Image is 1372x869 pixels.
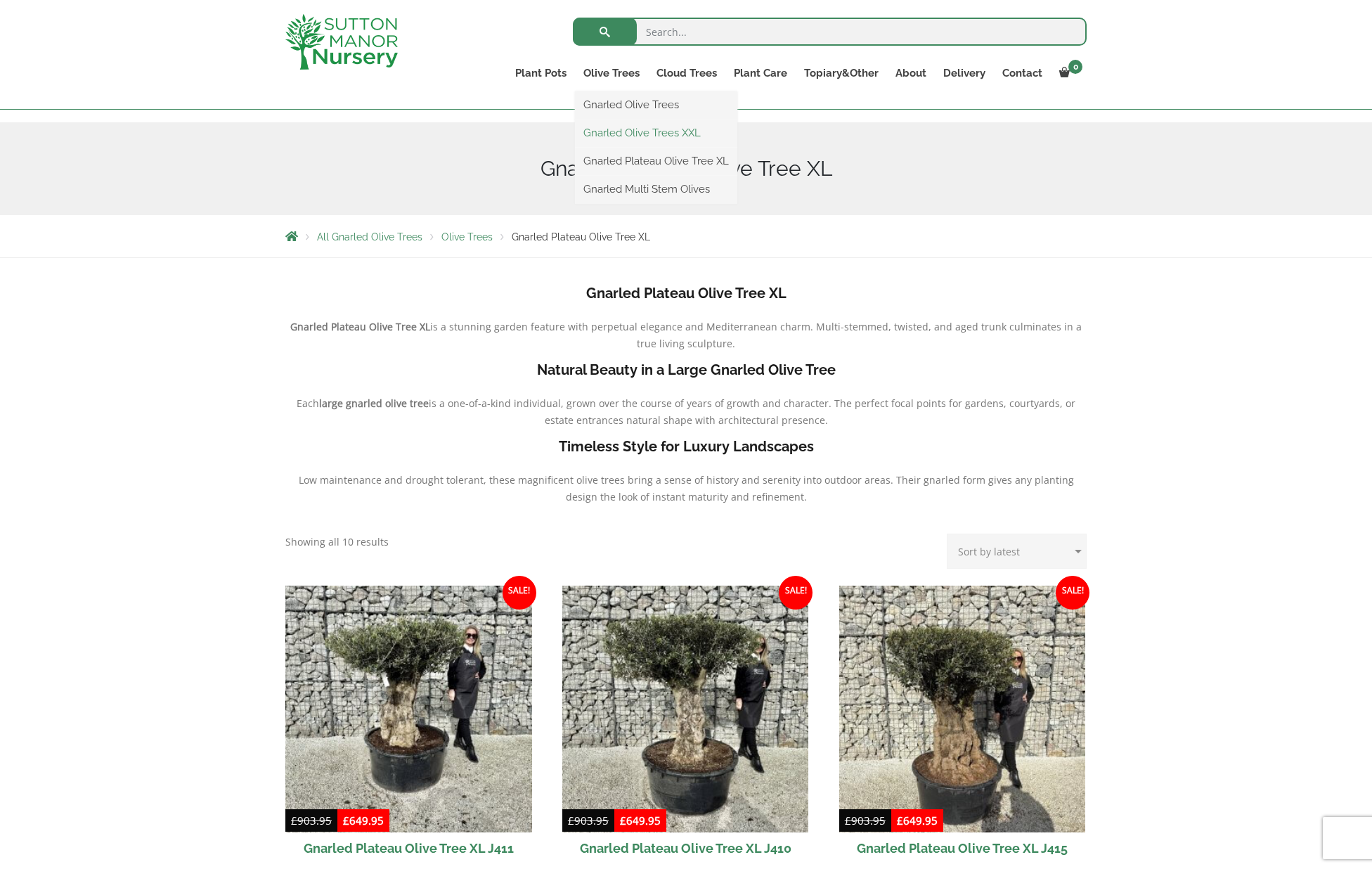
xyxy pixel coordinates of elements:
a: Gnarled Multi Stem Olives [575,179,737,200]
h2: Gnarled Plateau Olive Tree XL J415 [839,832,1086,864]
h1: Gnarled Plateau Olive Tree XL [285,156,1087,181]
b: Gnarled Plateau Olive Tree XL [290,320,430,333]
span: 0 [1068,60,1082,74]
b: Gnarled Plateau Olive Tree XL [586,285,787,302]
span: Sale! [779,576,813,610]
span: £ [897,813,903,828]
img: Gnarled Plateau Olive Tree XL J411 [285,586,532,832]
bdi: 903.95 [568,813,609,828]
a: Olive Trees [441,231,493,243]
span: £ [620,813,626,828]
a: Cloud Trees [648,63,725,83]
a: 0 [1051,63,1087,83]
a: Gnarled Olive Trees [575,94,737,115]
img: logo [285,14,398,70]
span: is a one-of-a-kind individual, grown over the course of years of growth and character. The perfec... [429,397,1075,427]
select: Shop order [947,534,1087,569]
a: All Gnarled Olive Trees [317,231,422,243]
b: large gnarled olive tree [319,397,429,410]
a: Delivery [935,63,994,83]
bdi: 903.95 [845,813,886,828]
b: Timeless Style for Luxury Landscapes [559,438,814,455]
a: Plant Pots [507,63,575,83]
a: Topiary&Other [796,63,887,83]
a: Plant Care [725,63,796,83]
p: Showing all 10 results [285,534,389,551]
bdi: 903.95 [291,813,332,828]
span: Sale! [1056,576,1089,610]
span: is a stunning garden feature with perpetual elegance and Mediterranean charm. Multi-stemmed, twis... [430,320,1082,350]
span: Each [297,397,319,410]
h2: Gnarled Plateau Olive Tree XL J411 [285,832,532,864]
span: Low maintenance and drought tolerant, these magnificent olive trees bring a sense of history and ... [299,473,1074,503]
img: Gnarled Plateau Olive Tree XL J415 [839,586,1086,832]
a: Gnarled Plateau Olive Tree XL [575,150,737,172]
span: £ [291,813,297,828]
a: Contact [994,63,1051,83]
span: £ [845,813,851,828]
a: About [887,63,935,83]
span: £ [343,813,349,828]
a: Olive Trees [575,63,648,83]
span: £ [568,813,574,828]
input: Search... [573,18,1087,46]
bdi: 649.95 [343,813,384,828]
a: Sale! Gnarled Plateau Olive Tree XL J411 [285,586,532,864]
span: Gnarled Plateau Olive Tree XL [512,231,650,243]
a: Sale! Gnarled Plateau Olive Tree XL J415 [839,586,1086,864]
a: Sale! Gnarled Plateau Olive Tree XL J410 [562,586,809,864]
a: Gnarled Olive Trees XXL [575,122,737,143]
nav: Breadcrumbs [285,231,1087,242]
img: Gnarled Plateau Olive Tree XL J410 [562,586,809,832]
span: Sale! [503,576,536,610]
bdi: 649.95 [897,813,938,828]
h2: Gnarled Plateau Olive Tree XL J410 [562,832,809,864]
bdi: 649.95 [620,813,661,828]
b: Natural Beauty in a Large Gnarled Olive Tree [537,361,836,378]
